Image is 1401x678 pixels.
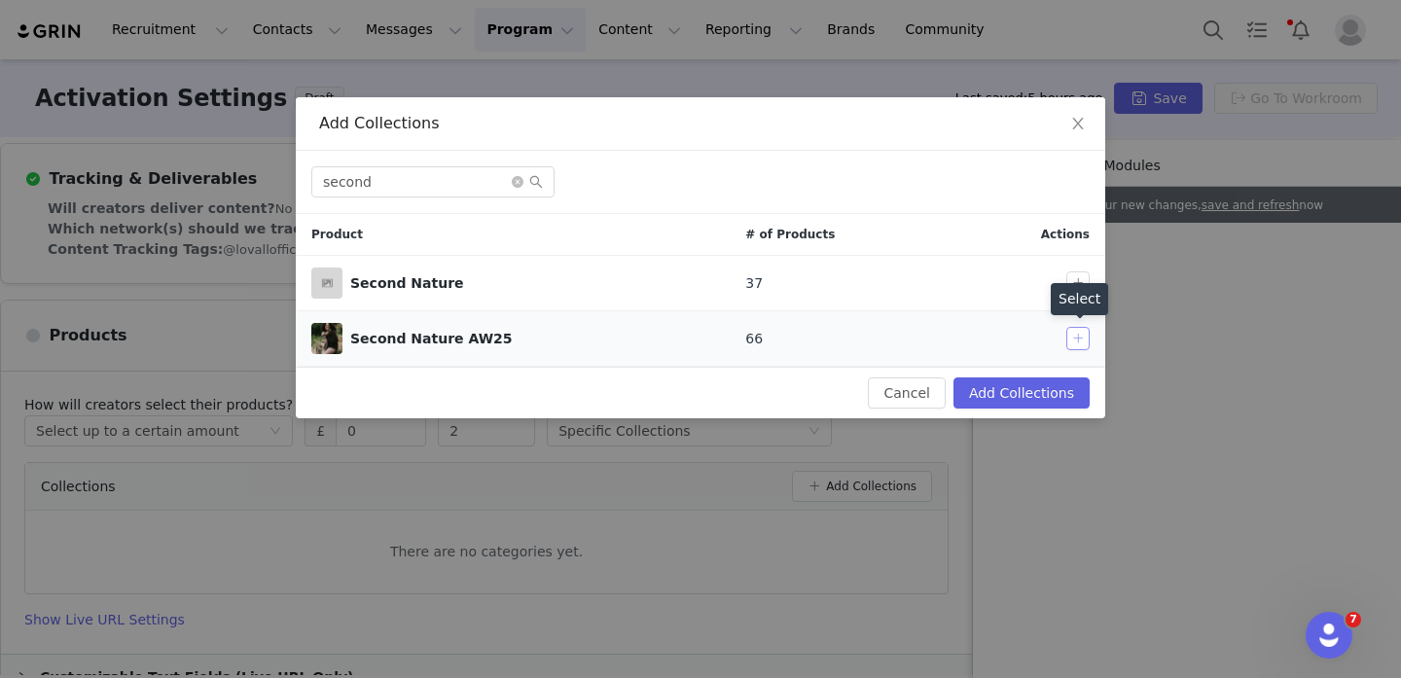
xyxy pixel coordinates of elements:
[311,323,342,354] span: Second Nature AW25
[311,268,342,299] span: Second Nature
[311,226,363,243] span: Product
[311,166,555,197] input: Search...
[319,113,1082,134] div: Add Collections
[350,273,714,294] div: Second Nature
[745,329,763,349] span: 66
[745,226,835,243] span: # of Products
[955,214,1105,255] div: Actions
[311,323,342,354] img: e50107a2-411a-4c4e-b1a6-caec1af13034.png
[1051,97,1105,152] button: Close
[512,176,523,188] i: icon: close-circle
[868,377,945,409] button: Cancel
[529,175,543,189] i: icon: search
[1306,612,1352,659] iframe: Intercom live chat
[953,377,1090,409] button: Add Collections
[1070,116,1086,131] i: icon: close
[350,329,714,349] div: Second Nature AW25
[1051,283,1108,315] div: Select
[1346,612,1361,627] span: 7
[745,273,763,294] span: 37
[311,268,342,299] img: placeholder-square.jpg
